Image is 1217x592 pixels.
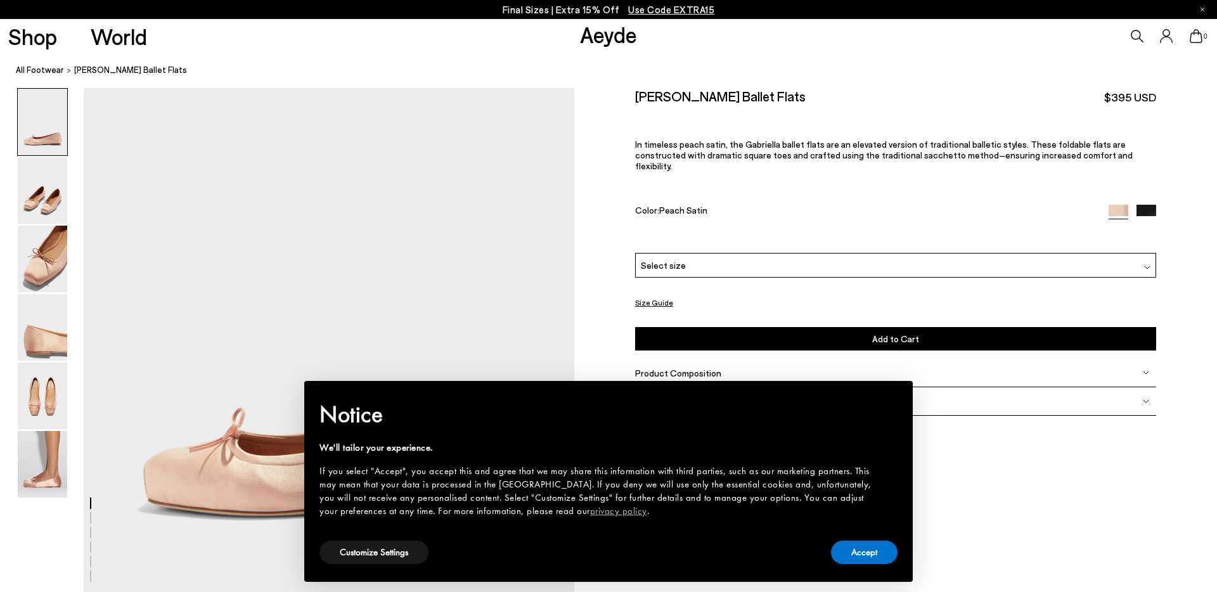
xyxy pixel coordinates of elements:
[1190,29,1202,43] a: 0
[659,205,707,216] span: Peach Satin
[628,4,714,15] span: Navigate to /collections/ss25-final-sizes
[16,53,1217,88] nav: breadcrumb
[1202,33,1209,40] span: 0
[635,139,1133,171] span: In timeless peach satin, the Gabriella ballet flats are an elevated version of traditional ballet...
[889,390,897,409] span: ×
[635,88,806,104] h2: [PERSON_NAME] Ballet Flats
[18,431,67,498] img: Gabriella Satin Ballet Flats - Image 6
[831,541,898,564] button: Accept
[18,89,67,155] img: Gabriella Satin Ballet Flats - Image 1
[1144,264,1150,271] img: svg%3E
[18,363,67,429] img: Gabriella Satin Ballet Flats - Image 5
[319,465,877,518] div: If you select "Accept", you accept this and agree that we may share this information with third p...
[319,398,877,431] h2: Notice
[74,63,187,77] span: [PERSON_NAME] Ballet Flats
[503,2,715,18] p: Final Sizes | Extra 15% Off
[8,25,57,48] a: Shop
[18,157,67,224] img: Gabriella Satin Ballet Flats - Image 2
[635,295,673,311] button: Size Guide
[1143,398,1149,404] img: svg%3E
[590,505,647,517] a: privacy policy
[319,441,877,454] div: We'll tailor your experience.
[872,333,919,344] span: Add to Cart
[319,541,428,564] button: Customize Settings
[635,368,721,378] span: Product Composition
[18,294,67,361] img: Gabriella Satin Ballet Flats - Image 4
[877,385,908,415] button: Close this notice
[1143,370,1149,376] img: svg%3E
[16,63,64,77] a: All Footwear
[580,21,637,48] a: Aeyde
[91,25,147,48] a: World
[641,259,686,272] span: Select size
[1104,89,1156,105] span: $395 USD
[635,327,1156,351] button: Add to Cart
[18,226,67,292] img: Gabriella Satin Ballet Flats - Image 3
[635,205,1092,219] div: Color:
